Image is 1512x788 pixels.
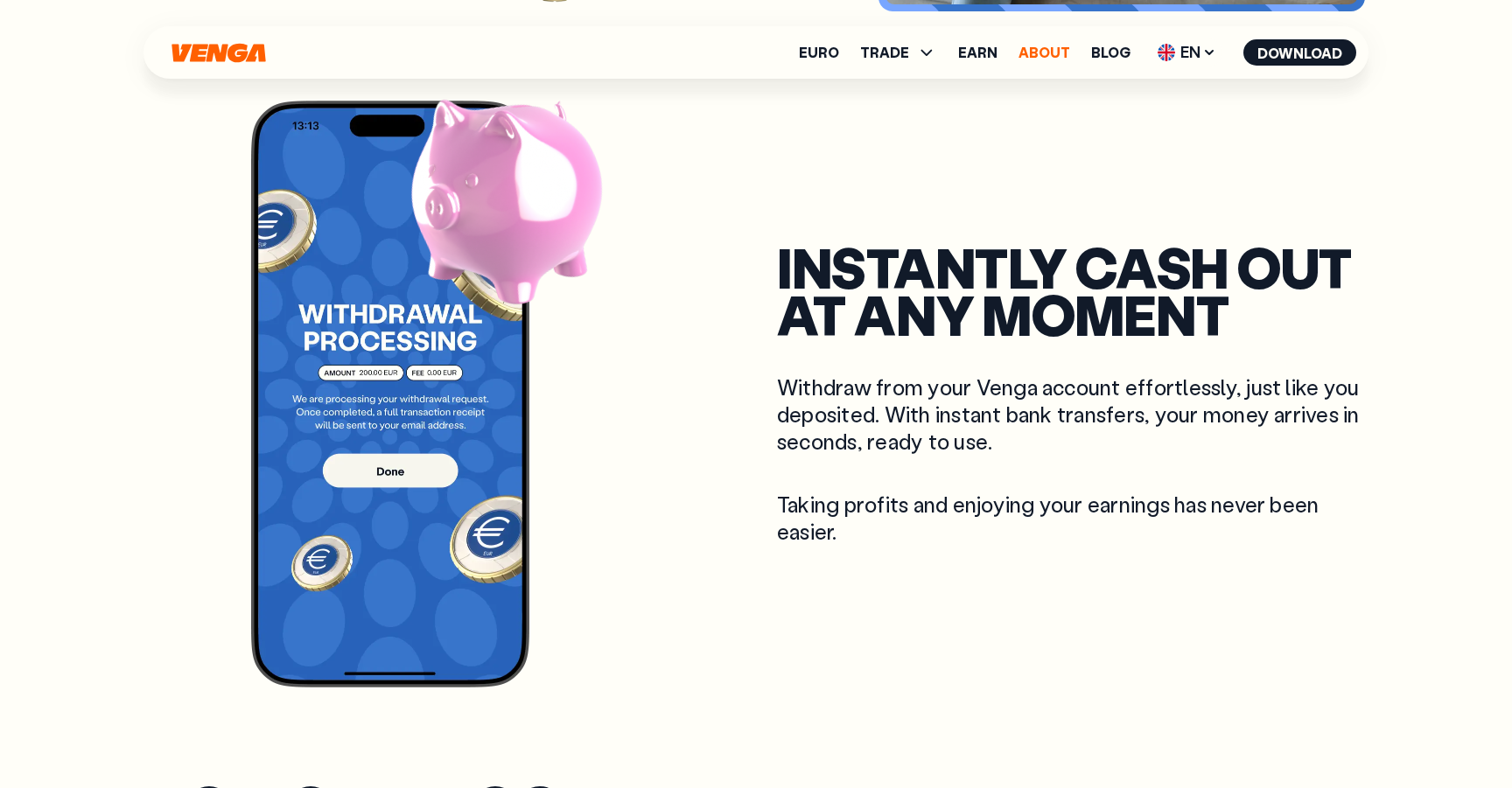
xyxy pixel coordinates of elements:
a: Blog [1091,45,1130,59]
span: EN [1151,38,1222,66]
span: TRADE [860,45,909,59]
p: Withdraw from your Venga account effortlessly, just like you deposited. With instant bank transfe... [777,373,1365,456]
p: Taking profits and enjoying your earnings has never been easier. [777,491,1365,545]
h2: instantly Cash out at any moment [777,243,1365,338]
button: Download [1243,39,1356,66]
a: About [1018,45,1070,59]
img: Withdrawal phone [251,101,529,687]
img: flag-uk [1158,44,1175,61]
a: Euro [799,45,839,59]
svg: Home [170,43,268,63]
span: TRADE [860,42,937,63]
a: Earn [958,45,997,59]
